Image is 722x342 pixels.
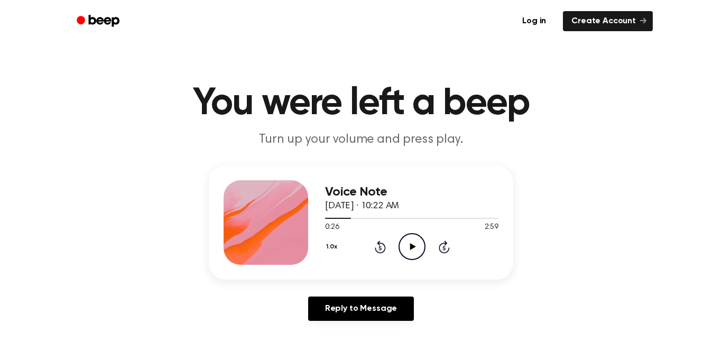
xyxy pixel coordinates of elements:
[325,201,399,211] span: [DATE] · 10:22 AM
[158,131,564,149] p: Turn up your volume and press play.
[325,185,498,199] h3: Voice Note
[325,238,341,256] button: 1.0x
[512,9,557,33] a: Log in
[485,222,498,233] span: 2:59
[308,297,414,321] a: Reply to Message
[563,11,653,31] a: Create Account
[69,11,129,32] a: Beep
[325,222,339,233] span: 0:26
[90,85,632,123] h1: You were left a beep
